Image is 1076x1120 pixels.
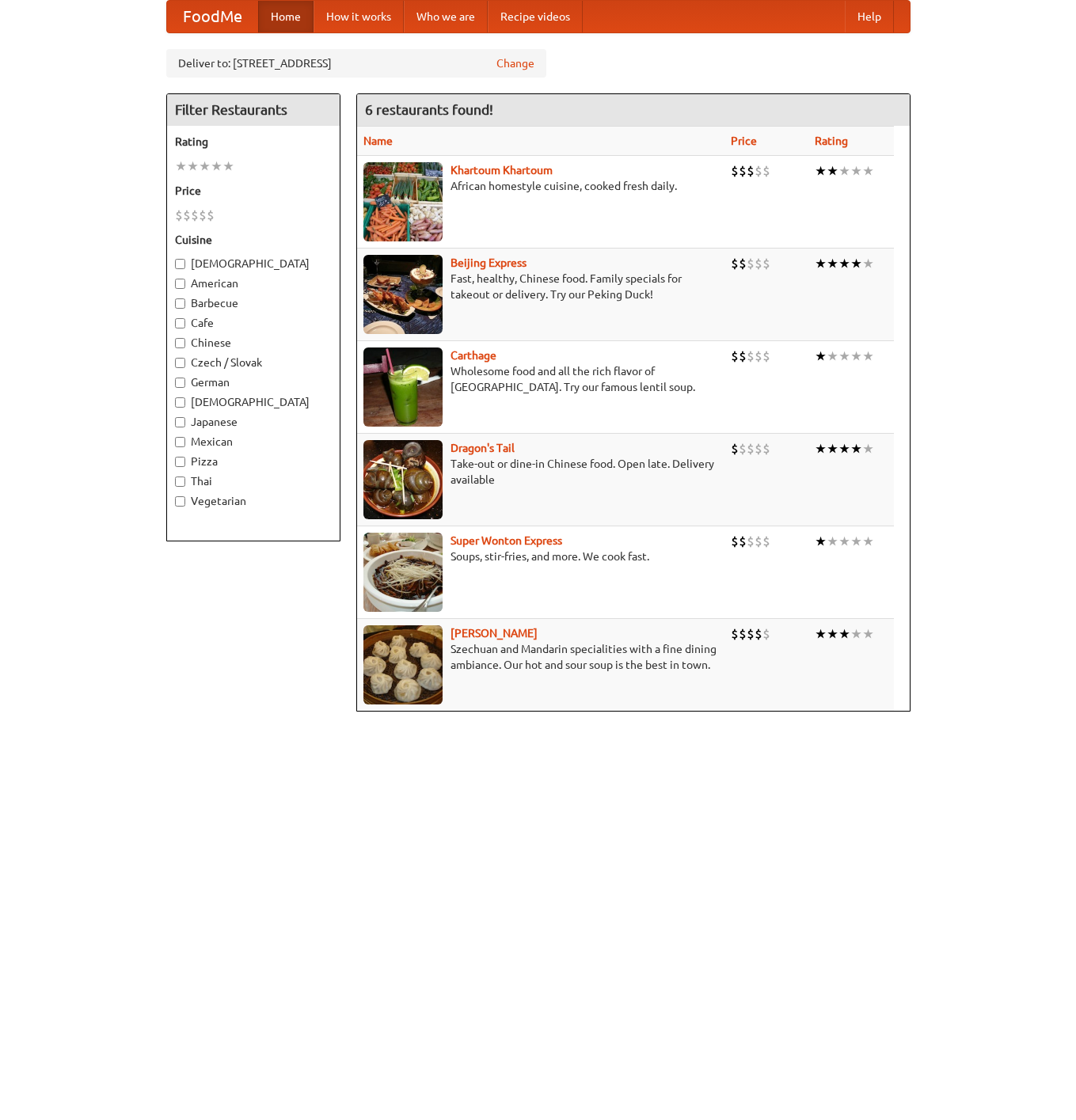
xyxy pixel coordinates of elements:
li: $ [739,440,747,457]
li: $ [747,533,755,550]
li: $ [755,162,762,180]
li: $ [199,207,207,224]
b: Carthage [451,349,496,362]
a: Who we are [404,1,488,32]
li: ★ [827,533,838,550]
img: superwonton.jpg [363,533,443,612]
li: $ [739,533,747,550]
li: $ [755,347,762,365]
input: Cafe [175,318,185,328]
li: $ [731,625,739,643]
li: ★ [862,440,874,457]
li: $ [755,440,762,457]
label: Japanese [175,414,332,430]
li: ★ [838,533,850,550]
label: Chinese [175,335,332,351]
li: $ [739,162,747,180]
input: Vegetarian [175,496,185,507]
li: $ [175,207,183,224]
li: ★ [838,162,850,180]
li: $ [207,207,215,224]
a: Home [258,1,314,32]
li: ★ [827,625,838,643]
li: ★ [850,533,862,550]
li: ★ [815,347,827,365]
li: ★ [862,347,874,365]
li: $ [739,255,747,272]
input: American [175,279,185,289]
img: dragon.jpg [363,440,443,519]
li: ★ [827,162,838,180]
label: Cafe [175,315,332,331]
input: Japanese [175,417,185,427]
li: $ [739,625,747,643]
a: Rating [815,135,848,147]
li: ★ [850,347,862,365]
input: [DEMOGRAPHIC_DATA] [175,259,185,269]
a: Super Wonton Express [451,534,562,547]
li: $ [731,533,739,550]
img: beijing.jpg [363,255,443,334]
li: $ [731,440,739,457]
li: $ [183,207,191,224]
li: $ [747,625,755,643]
img: khartoum.jpg [363,162,443,241]
p: African homestyle cuisine, cooked fresh daily. [363,178,718,194]
img: shandong.jpg [363,625,443,704]
li: $ [747,347,755,365]
p: Szechuan and Mandarin specialities with a fine dining ambiance. Our hot and sour soup is the best... [363,641,718,673]
label: Vegetarian [175,493,332,509]
li: $ [755,255,762,272]
input: Barbecue [175,298,185,309]
img: carthage.jpg [363,347,443,427]
li: $ [755,625,762,643]
p: Take-out or dine-in Chinese food. Open late. Delivery available [363,456,718,488]
input: Mexican [175,437,185,447]
a: [PERSON_NAME] [451,627,538,640]
li: ★ [838,440,850,457]
li: $ [739,347,747,365]
input: Pizza [175,457,185,467]
input: [DEMOGRAPHIC_DATA] [175,397,185,408]
label: Czech / Slovak [175,355,332,370]
label: Barbecue [175,295,332,311]
li: ★ [211,158,222,175]
h5: Rating [175,134,332,150]
a: Dragon's Tail [451,442,515,454]
a: Change [496,55,534,71]
a: Name [363,135,393,147]
li: ★ [838,255,850,272]
li: ★ [862,533,874,550]
a: Price [731,135,757,147]
li: ★ [838,625,850,643]
p: Soups, stir-fries, and more. We cook fast. [363,549,718,564]
a: Recipe videos [488,1,583,32]
li: $ [747,255,755,272]
p: Fast, healthy, Chinese food. Family specials for takeout or delivery. Try our Peking Duck! [363,271,718,302]
label: Thai [175,473,332,489]
input: German [175,378,185,388]
li: ★ [850,162,862,180]
b: Beijing Express [451,256,527,269]
p: Wholesome food and all the rich flavor of [GEOGRAPHIC_DATA]. Try our famous lentil soup. [363,363,718,395]
input: Czech / Slovak [175,358,185,368]
li: ★ [838,347,850,365]
h5: Cuisine [175,232,332,248]
li: ★ [222,158,234,175]
li: $ [762,255,770,272]
div: Deliver to: [STREET_ADDRESS] [166,49,546,78]
li: $ [191,207,199,224]
label: [DEMOGRAPHIC_DATA] [175,394,332,410]
label: [DEMOGRAPHIC_DATA] [175,256,332,271]
li: ★ [862,255,874,272]
input: Chinese [175,338,185,348]
li: $ [747,440,755,457]
label: Mexican [175,434,332,450]
label: American [175,275,332,291]
li: ★ [815,625,827,643]
li: $ [731,162,739,180]
label: Pizza [175,454,332,469]
li: $ [762,533,770,550]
